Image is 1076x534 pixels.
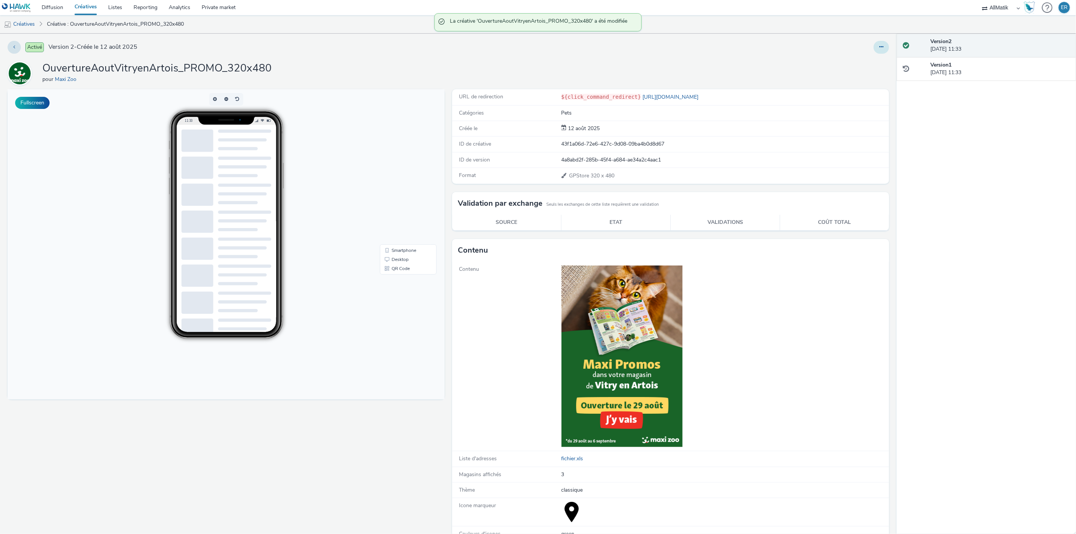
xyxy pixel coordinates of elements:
[1024,2,1035,14] img: Hawk Academy
[2,3,31,12] img: undefined Logo
[459,486,475,494] span: Thème
[1024,2,1038,14] a: Hawk Academy
[459,156,490,163] span: ID de version
[459,172,476,179] span: Format
[42,61,272,76] h1: OuvertureAoutVitryenArtois_PROMO_320x480
[459,93,503,100] span: URL de redirection
[452,215,561,230] th: Source
[561,156,889,164] div: 4a8abd2f-285b-45f4-a684-ae34a2c4aac1
[374,166,428,175] li: Desktop
[177,29,185,33] span: 11:33
[931,61,952,68] strong: Version 1
[458,245,488,256] h3: Contenu
[546,202,659,208] small: Seuls les exchanges de cette liste requièrent une validation
[459,125,477,132] span: Créée le
[384,168,401,172] span: Desktop
[459,455,497,462] span: Liste d'adresses
[561,471,889,478] div: 3
[569,172,591,179] span: GPStore
[384,159,409,163] span: Smartphone
[384,177,402,182] span: QR Code
[561,265,683,447] img: https://tabmo-cdn.s3.eu-west-1.amazonaws.com/hawk.tabmo.io/organizations/7500e0ea-ede6-43cd-a5f7-...
[450,17,634,27] span: La créative 'OuvertureAoutVitryenArtois_PROMO_320x480' a été modifiée
[42,76,55,83] span: pour
[561,502,582,522] img: data:image/png;base64,iVBORw0KGgoAAAANSUhEUgAAAEAAAABACAQAAAAAYLlVAAAABGdBTUEAALGPC/xhBQAAACBjSFJ...
[458,198,543,209] h3: Validation par exchange
[459,140,491,147] span: ID de créative
[561,109,889,117] div: Pets
[4,21,11,28] img: mobile
[374,175,428,184] li: QR Code
[561,140,889,148] div: 43f1a06d-72e6-427c-9d08-09ba4b0d8d67
[561,455,586,463] a: fichier.xls
[459,109,484,116] span: Catégories
[569,172,615,179] span: 320 x 480
[459,471,501,478] span: Magasins affichés
[567,125,600,132] div: Création 12 août 2025, 11:33
[931,61,1070,77] div: [DATE] 11:33
[48,43,137,51] span: Version 2 - Créée le 12 août 2025
[567,125,600,132] span: 12 août 2025
[641,93,701,101] a: [URL][DOMAIN_NAME]
[561,486,889,494] div: classique
[459,265,479,273] span: Contenu
[15,97,50,109] button: Fullscreen
[561,215,671,230] th: Etat
[931,38,952,45] strong: Version 2
[671,215,780,230] th: Validations
[25,42,44,52] span: Activé
[55,76,79,83] a: Maxi Zoo
[8,70,35,77] a: Maxi Zoo
[459,502,496,509] span: Icone marqueur
[374,157,428,166] li: Smartphone
[1061,2,1068,13] div: ER
[780,215,889,230] th: Coût total
[43,15,188,33] a: Créative : OuvertureAoutVitryenArtois_PROMO_320x480
[931,38,1070,53] div: [DATE] 11:33
[9,62,31,84] img: Maxi Zoo
[561,94,641,100] code: ${click_command_redirect}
